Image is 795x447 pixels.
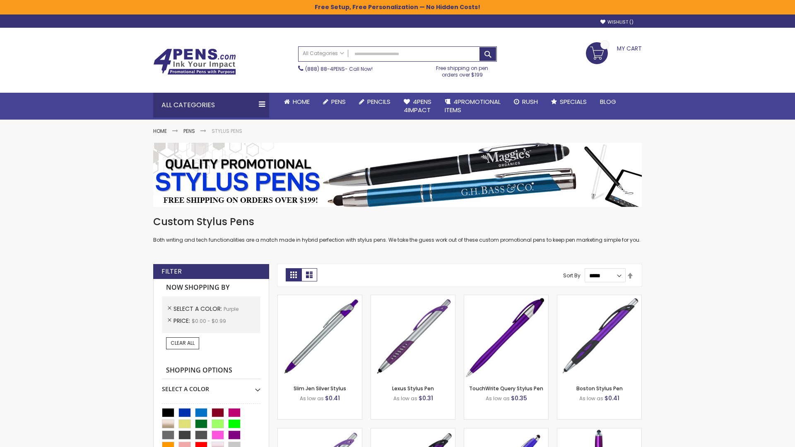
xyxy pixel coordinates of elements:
[305,65,373,72] span: - Call Now!
[294,385,346,392] a: Slim Jen Silver Stylus
[316,93,352,111] a: Pens
[557,428,641,435] a: TouchWrite Command Stylus Pen-Purple
[371,428,455,435] a: Lexus Metallic Stylus Pen-Purple
[600,19,634,25] a: Wishlist
[371,295,455,302] a: Lexus Stylus Pen-Purple
[153,215,642,244] div: Both writing and tech functionalities are a match made in hybrid perfection with stylus pens. We ...
[397,93,438,120] a: 4Pens4impact
[352,93,397,111] a: Pencils
[605,394,619,402] span: $0.41
[153,127,167,135] a: Home
[162,362,260,380] strong: Shopping Options
[192,317,226,324] span: $0.00 - $0.99
[486,395,510,402] span: As low as
[600,97,616,106] span: Blog
[563,272,581,279] label: Sort By
[293,97,310,106] span: Home
[392,385,434,392] a: Lexus Stylus Pen
[153,143,642,207] img: Stylus Pens
[331,97,346,106] span: Pens
[173,317,192,325] span: Price
[303,50,344,57] span: All Categories
[593,93,623,111] a: Blog
[371,295,455,379] img: Lexus Stylus Pen-Purple
[171,339,195,346] span: Clear All
[278,428,362,435] a: Boston Silver Stylus Pen-Purple
[166,337,199,349] a: Clear All
[224,305,238,312] span: Purple
[278,295,362,302] a: Slim Jen Silver Stylus-Purple
[299,47,348,60] a: All Categories
[469,385,543,392] a: TouchWrite Query Stylus Pen
[464,295,548,379] img: TouchWrite Query Stylus Pen-Purple
[286,268,301,281] strong: Grid
[445,97,501,114] span: 4PROMOTIONAL ITEMS
[325,394,340,402] span: $0.41
[522,97,538,106] span: Rush
[557,295,641,379] img: Boston Stylus Pen-Purple
[579,395,603,402] span: As low as
[367,97,390,106] span: Pencils
[419,394,433,402] span: $0.31
[560,97,587,106] span: Specials
[464,428,548,435] a: Sierra Stylus Twist Pen-Purple
[511,394,527,402] span: $0.35
[576,385,623,392] a: Boston Stylus Pen
[153,48,236,75] img: 4Pens Custom Pens and Promotional Products
[404,97,431,114] span: 4Pens 4impact
[464,295,548,302] a: TouchWrite Query Stylus Pen-Purple
[277,93,316,111] a: Home
[183,127,195,135] a: Pens
[393,395,417,402] span: As low as
[428,62,497,78] div: Free shipping on pen orders over $199
[162,379,260,393] div: Select A Color
[173,305,224,313] span: Select A Color
[557,295,641,302] a: Boston Stylus Pen-Purple
[544,93,593,111] a: Specials
[162,279,260,296] strong: Now Shopping by
[305,65,345,72] a: (888) 88-4PENS
[161,267,182,276] strong: Filter
[438,93,507,120] a: 4PROMOTIONALITEMS
[300,395,324,402] span: As low as
[153,215,642,228] h1: Custom Stylus Pens
[153,93,269,118] div: All Categories
[507,93,544,111] a: Rush
[212,127,242,135] strong: Stylus Pens
[278,295,362,379] img: Slim Jen Silver Stylus-Purple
